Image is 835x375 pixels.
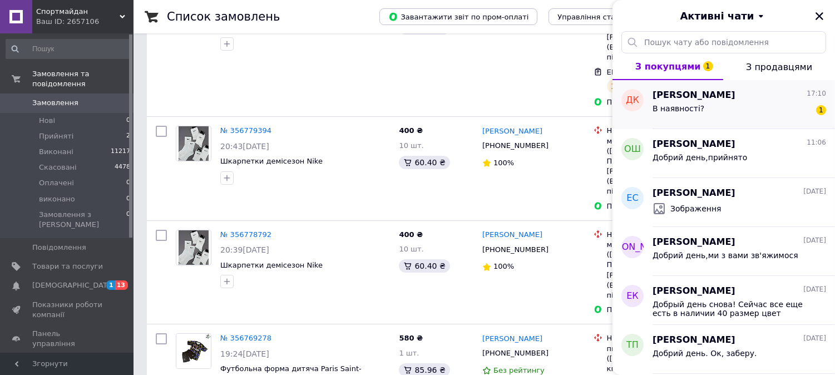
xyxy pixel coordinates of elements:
[176,126,211,161] a: Фото товару
[549,8,651,25] button: Управління статусами
[36,17,134,27] div: Ваш ID: 2657106
[220,126,271,135] a: № 356779394
[32,280,115,290] span: [DEMOGRAPHIC_DATA]
[612,325,835,374] button: ТП[PERSON_NAME][DATE]Добрий день. Ок, заберу.
[220,349,269,358] span: 19:24[DATE]
[179,126,209,161] img: Фото товару
[32,329,103,349] span: Панель управління
[115,162,130,172] span: 4478
[653,251,798,260] span: Добрий день,ми з вами зв'яжимося
[220,157,323,165] a: Шкарпетки демісезон Nike
[126,194,130,204] span: 0
[482,334,542,344] a: [PERSON_NAME]
[612,129,835,178] button: ОШ[PERSON_NAME]11:06Добрий день,прийнято
[220,142,269,151] span: 20:43[DATE]
[176,230,211,265] a: Фото товару
[813,9,826,23] button: Закрити
[607,230,718,240] div: Нова Пошта
[803,236,826,245] span: [DATE]
[399,126,423,135] span: 400 ₴
[653,138,735,151] span: [PERSON_NAME]
[39,210,126,230] span: Замовлення з [PERSON_NAME]
[179,230,209,265] img: Фото товару
[612,276,835,325] button: ЕК[PERSON_NAME][DATE]Добрый день снова! Сейчас все еще есть в наличии 40 размер цвет морская волн...
[167,10,280,23] h1: Список замовлень
[612,53,723,80] button: З покупцями1
[626,192,638,205] span: ЕС
[482,230,542,240] a: [PERSON_NAME]
[612,227,835,276] button: [PERSON_NAME][PERSON_NAME][DATE]Добрий день,ми з вами зв'яжимося
[176,334,211,368] img: Фото товару
[607,97,718,107] div: Пром-оплата
[607,333,718,343] div: Нова Пошта
[399,141,423,150] span: 10 шт.
[126,178,130,188] span: 0
[644,9,804,23] button: Активні чати
[482,126,542,137] a: [PERSON_NAME]
[399,230,423,239] span: 400 ₴
[482,245,549,254] span: [PHONE_NUMBER]
[557,13,643,21] span: Управління статусами
[653,89,735,102] span: [PERSON_NAME]
[607,136,718,197] div: м. [GEOGRAPHIC_DATA] ([GEOGRAPHIC_DATA].), Поштомат №43346: вул. [PERSON_NAME], 139 (Вуличний між...
[39,131,73,141] span: Прийняті
[493,262,514,270] span: 100%
[32,261,103,272] span: Товари та послуги
[653,104,704,113] span: В наявності?
[607,240,718,300] div: м. [GEOGRAPHIC_DATA] ([GEOGRAPHIC_DATA].), Поштомат №43346: вул. [PERSON_NAME], 139 (Вуличний між...
[635,61,701,72] span: З покупцями
[6,39,131,59] input: Пошук
[626,339,639,352] span: ТП
[803,187,826,196] span: [DATE]
[399,156,449,169] div: 60.40 ₴
[607,126,718,136] div: Нова Пошта
[653,236,735,249] span: [PERSON_NAME]
[399,334,423,342] span: 580 ₴
[39,147,73,157] span: Виконані
[220,230,271,239] a: № 356778792
[624,143,641,156] span: ОШ
[803,334,826,343] span: [DATE]
[807,89,826,98] span: 17:10
[746,62,812,72] span: З продавцями
[32,69,134,89] span: Замовлення та повідомлення
[220,334,271,342] a: № 356769278
[482,349,549,357] span: [PHONE_NUMBER]
[32,98,78,108] span: Замовлення
[607,305,718,315] div: Пром-оплата
[670,203,722,214] span: Зображення
[39,116,55,126] span: Нові
[493,366,545,374] span: Без рейтингу
[379,8,537,25] button: Завантажити звіт по пром-оплаті
[482,141,549,150] span: [PHONE_NUMBER]
[653,334,735,347] span: [PERSON_NAME]
[126,131,130,141] span: 2
[39,194,75,204] span: виконано
[803,285,826,294] span: [DATE]
[126,116,130,126] span: 0
[39,178,74,188] span: Оплачені
[612,80,835,129] button: ДК[PERSON_NAME]17:10В наявності?1
[653,187,735,200] span: [PERSON_NAME]
[607,80,670,93] div: Заплановано
[493,159,514,167] span: 100%
[126,210,130,230] span: 0
[399,245,423,253] span: 10 шт.
[607,344,718,374] div: пгт. Песочин ([STREET_ADDRESS] (до 30 кг): [STREET_ADDRESS]
[220,261,323,269] a: Шкарпетки демісезон Nike
[32,300,103,320] span: Показники роботи компанії
[176,333,211,369] a: Фото товару
[115,280,128,290] span: 13
[653,285,735,298] span: [PERSON_NAME]
[653,300,811,318] span: Добрый день снова! Сейчас все еще есть в наличии 40 размер цвет морская волна? Сейчас уже точно д...
[399,349,419,357] span: 1 шт.
[621,31,826,53] input: Пошук чату або повідомлення
[607,68,686,76] span: ЕН: 20451224828431
[703,61,713,71] span: 1
[220,245,269,254] span: 20:39[DATE]
[612,178,835,227] button: ЕС[PERSON_NAME][DATE]Зображення
[807,138,826,147] span: 11:06
[653,153,747,162] span: Добрий день,прийнято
